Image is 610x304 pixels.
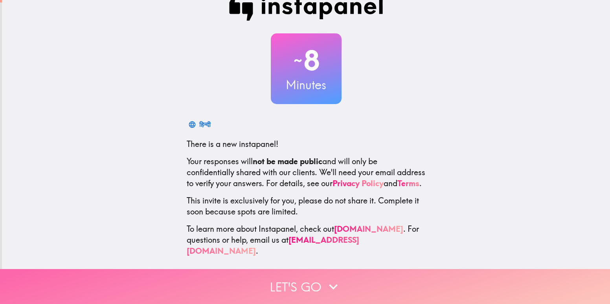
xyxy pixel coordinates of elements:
[253,156,322,166] b: not be made public
[187,156,426,189] p: Your responses will and will only be confidentially shared with our clients. We'll need your emai...
[187,117,214,132] button: हिन्दी
[271,44,342,77] h2: 8
[187,235,359,256] a: [EMAIL_ADDRESS][DOMAIN_NAME]
[187,139,278,149] span: There is a new instapanel!
[187,223,426,256] p: To learn more about Instapanel, check out . For questions or help, email us at .
[334,224,403,234] a: [DOMAIN_NAME]
[199,119,211,130] div: हिन्दी
[187,195,426,217] p: This invite is exclusively for you, please do not share it. Complete it soon because spots are li...
[333,178,384,188] a: Privacy Policy
[292,49,303,72] span: ~
[397,178,419,188] a: Terms
[271,77,342,93] h3: Minutes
